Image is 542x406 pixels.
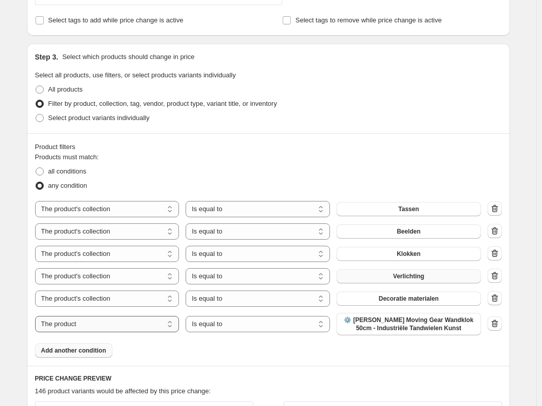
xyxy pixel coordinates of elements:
span: 146 product variants would be affected by this price change: [35,387,211,395]
h2: Step 3. [35,52,58,62]
button: Verlichting [337,269,481,283]
span: any condition [48,182,87,189]
span: Products must match: [35,153,99,161]
span: Select tags to add while price change is active [48,16,184,24]
span: Select product variants individually [48,114,149,122]
h6: PRICE CHANGE PREVIEW [35,374,502,383]
span: Select all products, use filters, or select products variants individually [35,71,236,79]
span: Decoratie materialen [379,295,439,303]
span: Select tags to remove while price change is active [295,16,442,24]
button: Beelden [337,224,481,239]
button: Tassen [337,202,481,216]
button: Klokken [337,247,481,261]
button: Add another condition [35,343,112,358]
button: Decoratie materialen [337,292,481,306]
span: Verlichting [393,272,424,280]
button: ⚙️ Henry Moving Gear Wandklok 50cm - Industriële Tandwielen Kunst [337,313,481,335]
span: ⚙️ [PERSON_NAME] Moving Gear Wandklok 50cm - Industriële Tandwielen Kunst [343,316,475,332]
div: Product filters [35,142,502,152]
span: Add another condition [41,346,106,355]
span: Filter by product, collection, tag, vendor, product type, variant title, or inventory [48,100,277,107]
p: Select which products should change in price [62,52,194,62]
span: All products [48,85,83,93]
span: Beelden [397,227,420,236]
span: Klokken [397,250,420,258]
span: Tassen [399,205,419,213]
span: all conditions [48,167,86,175]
